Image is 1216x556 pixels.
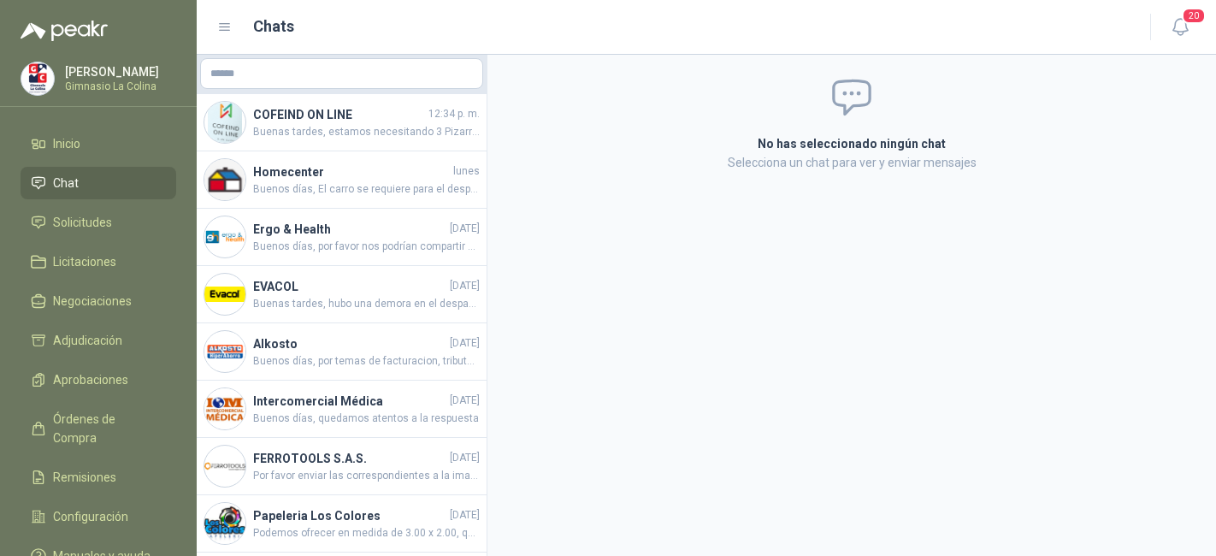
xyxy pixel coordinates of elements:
span: 20 [1182,8,1206,24]
p: Gimnasio La Colina [65,81,172,92]
span: Buenos días, quedamos atentos a la respuesta [253,411,480,427]
a: Company LogoIntercomercial Médica[DATE]Buenos días, quedamos atentos a la respuesta [197,381,487,438]
p: Selecciona un chat para ver y enviar mensajes [553,153,1150,172]
a: Chat [21,167,176,199]
span: Buenas tardes, estamos necesitando 3 Pizarras móvil magnética [PERSON_NAME] cara VIZ-PRO, marco y... [253,124,480,140]
a: Company LogoFERROTOOLS S.A.S.[DATE]Por favor enviar las correspondientes a la imagen WhatsApp Ima... [197,438,487,495]
span: [DATE] [450,450,480,466]
a: Company LogoErgo & Health[DATE]Buenos días, por favor nos podrían compartir estatura y peso del p... [197,209,487,266]
span: [DATE] [450,278,480,294]
span: [DATE] [450,507,480,523]
span: Remisiones [53,468,116,487]
img: Company Logo [204,388,245,429]
a: Configuración [21,500,176,533]
h4: Ergo & Health [253,220,446,239]
a: Aprobaciones [21,364,176,396]
span: Por favor enviar las correspondientes a la imagen WhatsApp Image [DATE] 1.03.20 PM.jpeg [253,468,480,484]
span: Solicitudes [53,213,112,232]
span: Órdenes de Compra [53,410,160,447]
span: [DATE] [450,393,480,409]
span: Configuración [53,507,128,526]
span: Buenos días, por favor nos podrían compartir estatura y peso del paciente. [253,239,480,255]
img: Company Logo [204,503,245,544]
img: Company Logo [204,102,245,143]
span: Buenos días, El carro se requiere para el desplazamiento de elementos de cafetería (termos de caf... [253,181,480,198]
span: [DATE] [450,335,480,352]
span: [DATE] [450,221,480,237]
span: Adjudicación [53,331,122,350]
a: Company LogoAlkosto[DATE]Buenos días, por temas de facturacion, tributacion, y credito 30 dias, e... [197,323,487,381]
a: Inicio [21,127,176,160]
a: Company LogoCOFEIND ON LINE12:34 p. m.Buenas tardes, estamos necesitando 3 Pizarras móvil magnéti... [197,94,487,151]
img: Company Logo [204,331,245,372]
img: Logo peakr [21,21,108,41]
img: Company Logo [21,62,54,95]
span: Aprobaciones [53,370,128,389]
a: Remisiones [21,461,176,494]
a: Licitaciones [21,245,176,278]
h4: Papeleria Los Colores [253,506,446,525]
span: Chat [53,174,79,192]
a: Órdenes de Compra [21,403,176,454]
h1: Chats [253,15,294,38]
img: Company Logo [204,274,245,315]
span: Buenas tardes, hubo una demora en el despacho, estarían llegando entre mañana y el jueves. Guía S... [253,296,480,312]
button: 20 [1165,12,1195,43]
span: Licitaciones [53,252,116,271]
a: Company LogoEVACOL[DATE]Buenas tardes, hubo una demora en el despacho, estarían llegando entre ma... [197,266,487,323]
h2: No has seleccionado ningún chat [553,134,1150,153]
img: Company Logo [204,446,245,487]
img: Company Logo [204,216,245,257]
a: Adjudicación [21,324,176,357]
a: Solicitudes [21,206,176,239]
span: 12:34 p. m. [428,106,480,122]
h4: FERROTOOLS S.A.S. [253,449,446,468]
a: Company LogoPapeleria Los Colores[DATE]Podemos ofrecer en medida de 3.00 x 2.00, quedamos atentos... [197,495,487,553]
img: Company Logo [204,159,245,200]
span: Buenos días, por temas de facturacion, tributacion, y credito 30 dias, el precio debe tener consi... [253,353,480,370]
span: Inicio [53,134,80,153]
span: lunes [453,163,480,180]
p: [PERSON_NAME] [65,66,172,78]
h4: EVACOL [253,277,446,296]
h4: Alkosto [253,334,446,353]
span: Negociaciones [53,292,132,311]
a: Negociaciones [21,285,176,317]
h4: Intercomercial Médica [253,392,446,411]
span: Podemos ofrecer en medida de 3.00 x 2.00, quedamos atentos para cargar precio [253,525,480,541]
h4: COFEIND ON LINE [253,105,425,124]
a: Company LogoHomecenterlunesBuenos días, El carro se requiere para el desplazamiento de elementos ... [197,151,487,209]
h4: Homecenter [253,163,450,181]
